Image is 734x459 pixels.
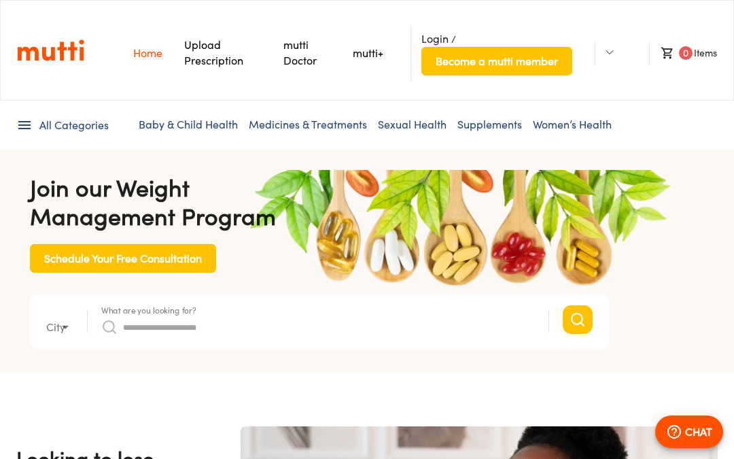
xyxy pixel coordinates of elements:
[17,39,84,62] a: Link on the logo navigates to HomePage
[133,46,162,60] a: Navigates to Home Page
[184,38,243,67] a: Navigates to Prescription Upload Page
[649,41,717,65] li: Items
[249,118,367,131] a: Medicines & Treatments
[39,118,109,133] span: All Categories
[101,306,196,314] label: What are you looking for?
[563,305,593,334] button: Search
[378,118,447,131] a: Sexual Health
[457,118,522,131] a: Supplements
[17,39,84,62] img: Logo
[30,244,216,273] button: Schedule Your Free Consultation
[679,46,693,60] span: 0
[655,415,723,448] button: CHAT
[30,173,609,231] h4: Join our Weight Management Program
[30,251,216,262] a: Schedule Your Free Consultation
[436,52,558,71] span: Become a mutti member
[410,25,578,81] li: /
[353,46,383,60] a: Navigates to mutti+ page
[533,118,612,131] a: Women’s Health
[283,38,317,67] a: Navigates to mutti doctor website
[139,118,238,131] a: Baby & Child Health
[44,249,202,268] span: Schedule Your Free Consultation
[606,48,614,56] img: Dropdown
[421,47,572,75] button: Become a mutti member
[685,424,712,440] p: CHAT
[421,32,449,46] span: Login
